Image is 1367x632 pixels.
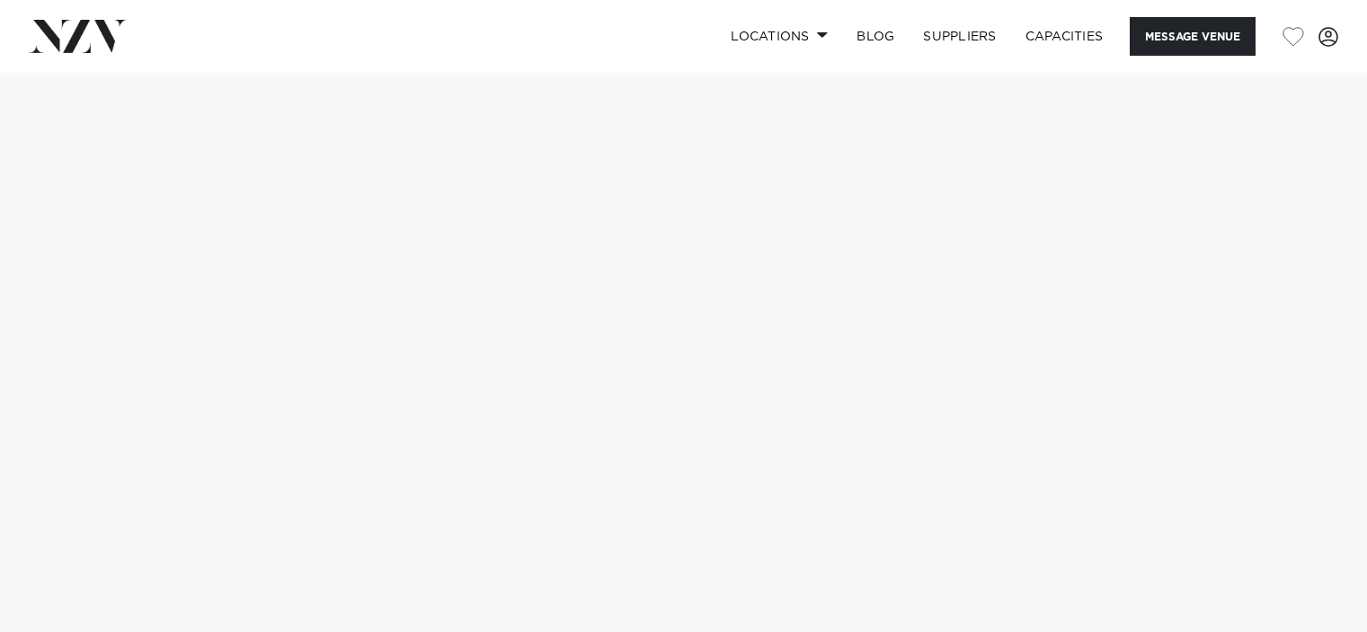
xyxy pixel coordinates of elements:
[716,17,842,56] a: Locations
[1130,17,1256,56] button: Message Venue
[1011,17,1118,56] a: Capacities
[29,20,127,52] img: nzv-logo.png
[909,17,1010,56] a: SUPPLIERS
[842,17,909,56] a: BLOG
